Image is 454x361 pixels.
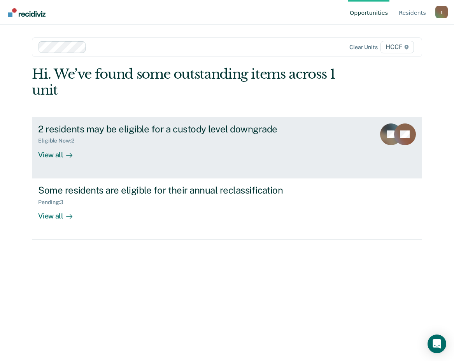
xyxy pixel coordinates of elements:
div: Hi. We’ve found some outstanding items across 1 unit [32,66,344,98]
div: View all [38,205,82,220]
img: Recidiviz [8,8,46,17]
div: Clear units [349,44,378,51]
div: 2 residents may be eligible for a custody level downgrade [38,123,311,135]
span: HCCF [380,41,414,53]
a: Some residents are eligible for their annual reclassificationPending:3View all [32,178,422,239]
div: Eligible Now : 2 [38,137,80,144]
div: Pending : 3 [38,199,70,206]
div: Some residents are eligible for their annual reclassification [38,185,311,196]
div: View all [38,144,82,159]
button: Profile dropdown button [435,6,448,18]
div: t [435,6,448,18]
a: 2 residents may be eligible for a custody level downgradeEligible Now:2View all [32,117,422,178]
div: Open Intercom Messenger [428,335,446,353]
